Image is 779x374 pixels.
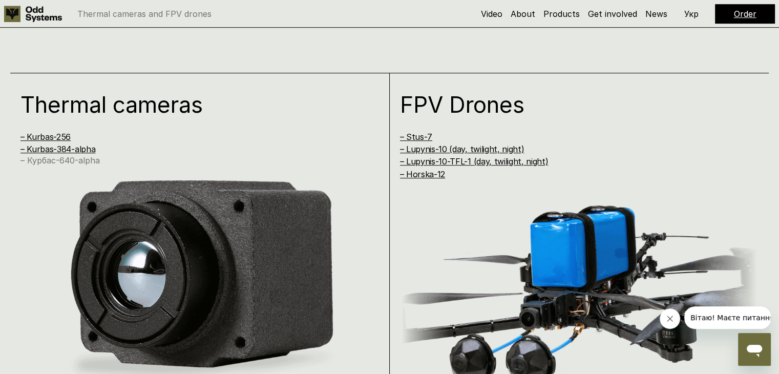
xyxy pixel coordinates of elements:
a: – Stus-7 [400,132,432,142]
a: Products [543,9,580,19]
a: Order [734,9,756,19]
a: Get involved [588,9,637,19]
a: – Kurbas-256 [20,132,71,142]
iframe: Закрити повідомлення [660,308,680,329]
iframe: Повідомлення від компанії [684,306,771,329]
iframe: Кнопка для запуску вікна повідомлень [738,333,771,366]
a: – Kurbas-384-alpha [20,144,95,154]
h1: FPV Drones [400,93,737,116]
h1: Thermal cameras [20,93,357,116]
p: Укр [684,10,699,18]
a: – Курбас-640-alpha [20,155,100,165]
span: Вітаю! Маєте питання? [6,7,94,15]
p: Thermal cameras and FPV drones [77,10,212,18]
a: Video [481,9,502,19]
a: About [511,9,535,19]
a: – Lupynis-10 (day, twilight, night) [400,144,524,154]
a: News [645,9,667,19]
a: – Horska-12 [400,169,445,179]
a: – Lupynis-10-TFL-1 (day, twilight, night) [400,156,549,167]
